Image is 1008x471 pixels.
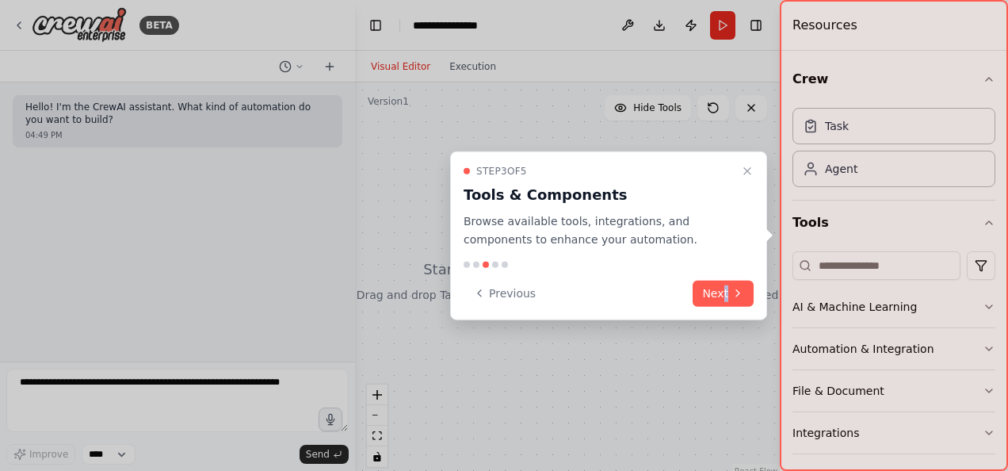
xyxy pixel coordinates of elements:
[365,14,387,36] button: Hide left sidebar
[464,213,735,249] p: Browse available tools, integrations, and components to enhance your automation.
[693,280,754,306] button: Next
[476,165,527,178] span: Step 3 of 5
[464,184,735,206] h3: Tools & Components
[738,162,757,181] button: Close walkthrough
[464,280,545,306] button: Previous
